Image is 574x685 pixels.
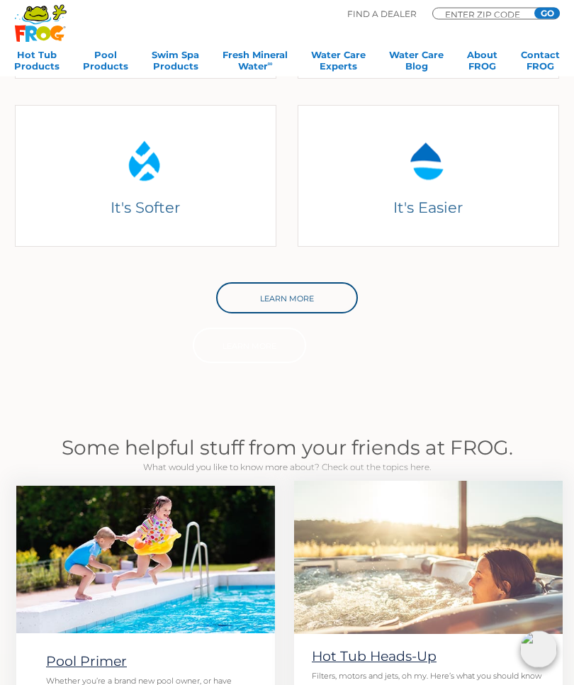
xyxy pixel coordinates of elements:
[389,49,444,77] a: Water CareBlog
[444,11,529,18] input: Zip Code Form
[521,49,560,77] a: ContactFROG
[14,49,60,77] a: Hot TubProducts
[223,49,288,77] a: Fresh MineralWater∞
[46,654,127,670] a: Pool Primer
[402,135,454,188] img: Water Drop Icon
[119,135,171,188] img: Water Drop Icon
[83,49,128,77] a: PoolProducts
[312,649,437,665] a: Hot Tub Heads-Up
[152,49,199,77] a: Swim SpaProducts
[347,8,417,21] p: Find A Dealer
[28,199,262,218] h4: It's Softer
[4,461,570,474] p: What would you like to know more about? Check out the topics here.
[294,481,563,634] img: hottubhome
[520,631,557,668] img: openIcon
[311,199,545,218] h4: It's Easier
[534,8,560,19] input: GO
[311,49,366,77] a: Water CareExperts
[467,49,497,77] a: AboutFROG
[193,328,306,364] a: Learn More
[268,60,273,67] sup: ∞
[216,283,358,314] a: Learn More
[16,486,275,633] img: poolhome
[4,436,570,461] h2: Some helpful stuff from your friends at FROG.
